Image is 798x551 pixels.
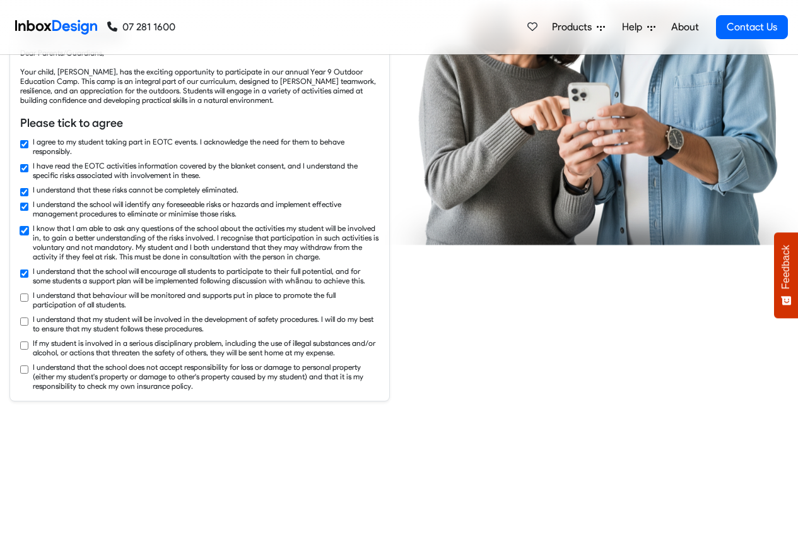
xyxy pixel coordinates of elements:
[20,115,379,131] h6: Please tick to agree
[107,20,175,35] a: 07 281 1600
[780,245,792,289] span: Feedback
[33,223,379,261] label: I know that I am able to ask any questions of the school about the activities my student will be ...
[33,314,379,333] label: I understand that my student will be involved in the development of safety procedures. I will do ...
[20,48,379,105] div: Dear Parents/Guardians, Your child, [PERSON_NAME], has the exciting opportunity to participate in...
[33,185,238,194] label: I understand that these risks cannot be completely eliminated.
[667,15,702,40] a: About
[622,20,647,35] span: Help
[547,15,610,40] a: Products
[33,161,379,180] label: I have read the EOTC activities information covered by the blanket consent, and I understand the ...
[552,20,597,35] span: Products
[617,15,660,40] a: Help
[716,15,788,39] a: Contact Us
[33,266,379,285] label: I understand that the school will encourage all students to participate to their full potential, ...
[33,338,379,357] label: If my student is involved in a serious disciplinary problem, including the use of illegal substan...
[33,199,379,218] label: I understand the school will identify any foreseeable risks or hazards and implement effective ma...
[33,290,379,309] label: I understand that behaviour will be monitored and supports put in place to promote the full parti...
[33,362,379,391] label: I understand that the school does not accept responsibility for loss or damage to personal proper...
[774,232,798,318] button: Feedback - Show survey
[33,137,379,156] label: I agree to my student taking part in EOTC events. I acknowledge the need for them to behave respo...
